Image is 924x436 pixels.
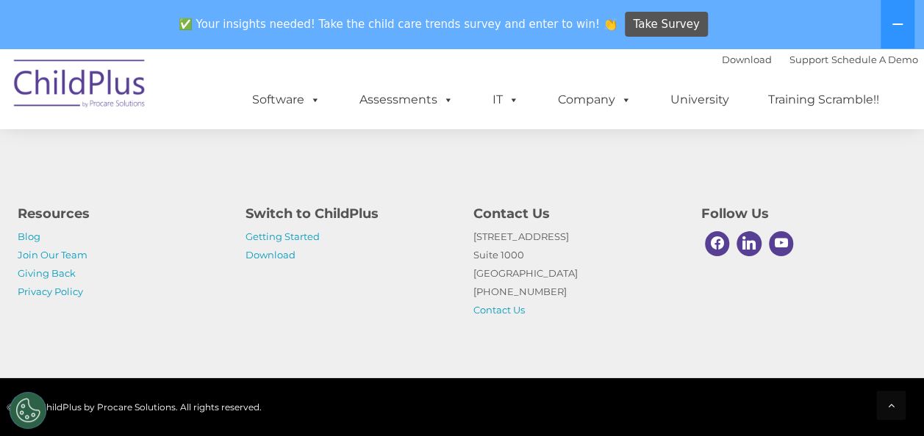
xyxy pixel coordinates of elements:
button: Cookies Settings [10,392,46,429]
h4: Switch to ChildPlus [246,203,451,224]
a: Training Scramble!! [753,85,894,115]
a: Schedule A Demo [831,54,918,65]
h4: Resources [18,203,223,224]
a: Linkedin [733,228,765,260]
a: Blog [18,230,40,242]
a: Join Our Team [18,249,87,261]
a: Youtube [765,228,798,260]
a: Software [237,85,335,115]
span: Take Survey [633,12,699,37]
a: Download [246,249,296,261]
a: Getting Started [246,230,320,242]
a: Giving Back [18,267,76,279]
a: Privacy Policy [18,286,83,297]
h4: Follow Us [701,203,907,224]
a: Download [722,54,772,65]
a: University [656,85,744,115]
a: IT [478,85,534,115]
a: Assessments [345,85,468,115]
font: | [722,54,918,65]
p: [STREET_ADDRESS] Suite 1000 [GEOGRAPHIC_DATA] [PHONE_NUMBER] [473,228,679,319]
h4: Contact Us [473,203,679,224]
span: Phone number [204,157,267,168]
a: Facebook [701,228,734,260]
a: Company [543,85,646,115]
span: ✅ Your insights needed! Take the child care trends survey and enter to win! 👏 [173,10,623,38]
span: © 2025 ChildPlus by Procare Solutions. All rights reserved. [7,402,262,413]
img: ChildPlus by Procare Solutions [7,49,154,123]
a: Contact Us [473,304,525,316]
span: Last name [204,97,249,108]
a: Take Survey [625,12,708,37]
a: Support [789,54,828,65]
